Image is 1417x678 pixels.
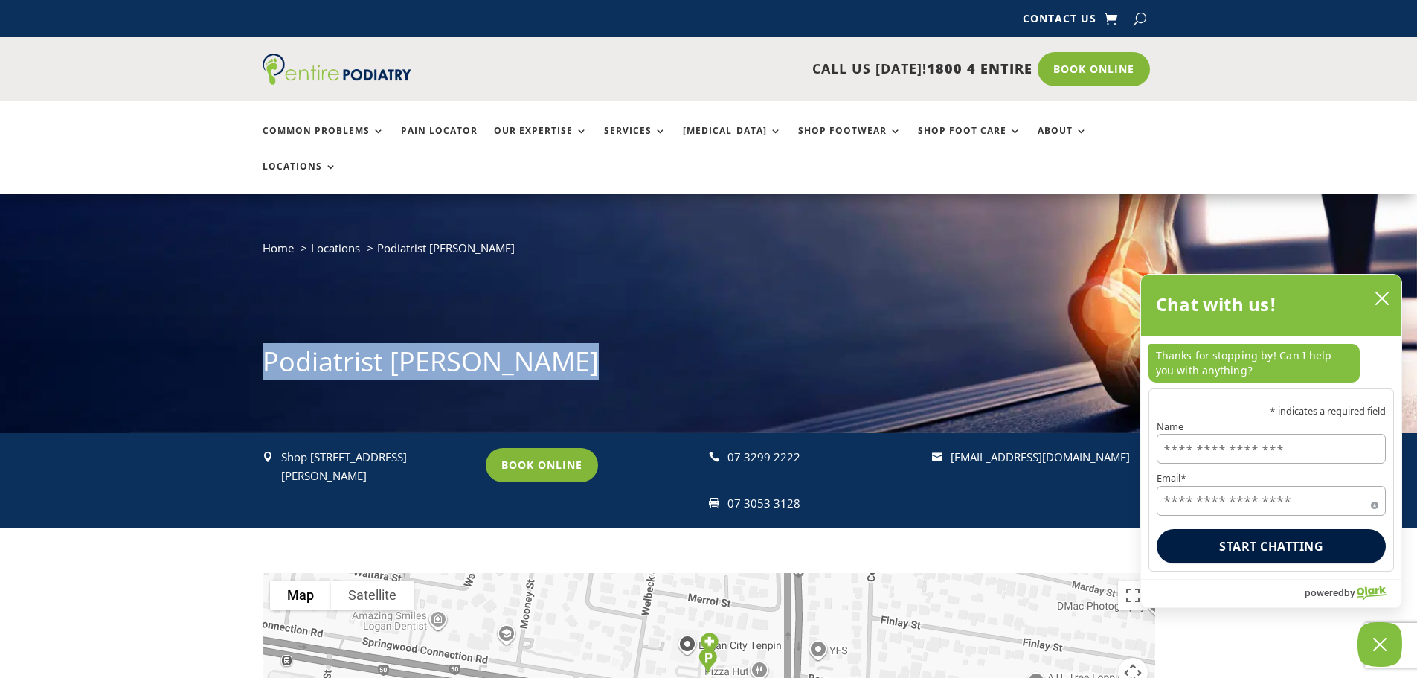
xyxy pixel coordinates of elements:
h2: Chat with us! [1156,290,1277,319]
a: Home [263,240,294,255]
input: Name [1157,435,1386,464]
label: Name [1157,422,1386,432]
input: Email [1157,486,1386,516]
button: close chatbox [1370,287,1394,310]
a: Powered by Olark [1305,580,1401,607]
a: [MEDICAL_DATA] [683,126,782,158]
button: Show street map [270,581,331,610]
a: Locations [311,240,360,255]
button: Close Chatbox [1357,622,1402,667]
span:  [932,452,942,462]
div: olark chatbox [1140,274,1402,608]
a: Locations [263,161,337,194]
button: Start chatting [1157,529,1386,563]
a: About [1038,126,1087,158]
a: [EMAIL_ADDRESS][DOMAIN_NAME] [951,450,1130,464]
p: Shop [STREET_ADDRESS][PERSON_NAME] [281,448,472,486]
span:  [709,452,719,462]
span:  [709,498,719,508]
p: CALL US [DATE]! [469,60,1032,79]
a: Common Problems [263,126,385,158]
img: logo (1) [263,54,411,85]
span: powered [1305,583,1344,602]
p: Thanks for stopping by! Can I help you with anything? [1148,344,1360,383]
span: 1800 4 ENTIRE [927,60,1032,77]
a: Shop Footwear [798,126,902,158]
a: Entire Podiatry [263,73,411,88]
nav: breadcrumb [263,238,1155,269]
div: chat [1141,336,1401,388]
span: Podiatrist [PERSON_NAME] [377,240,515,255]
a: Book Online [486,448,598,482]
span: by [1344,583,1355,602]
button: Toggle fullscreen view [1118,581,1148,610]
a: Our Expertise [494,126,588,158]
h1: Podiatrist [PERSON_NAME] [263,343,1155,388]
div: Entire Podiatry Logan [694,627,724,665]
a: Book Online [1038,52,1150,86]
div: 07 3053 3128 [727,494,919,514]
a: Shop Foot Care [918,126,1021,158]
label: Email* [1157,474,1386,484]
div: 07 3299 2222 [727,448,919,467]
button: Show satellite imagery [331,581,414,610]
p: * indicates a required field [1157,406,1386,416]
span: Required field [1371,499,1378,506]
a: Services [604,126,666,158]
span:  [263,452,273,462]
a: Contact Us [1023,13,1096,30]
a: Pain Locator [401,126,478,158]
